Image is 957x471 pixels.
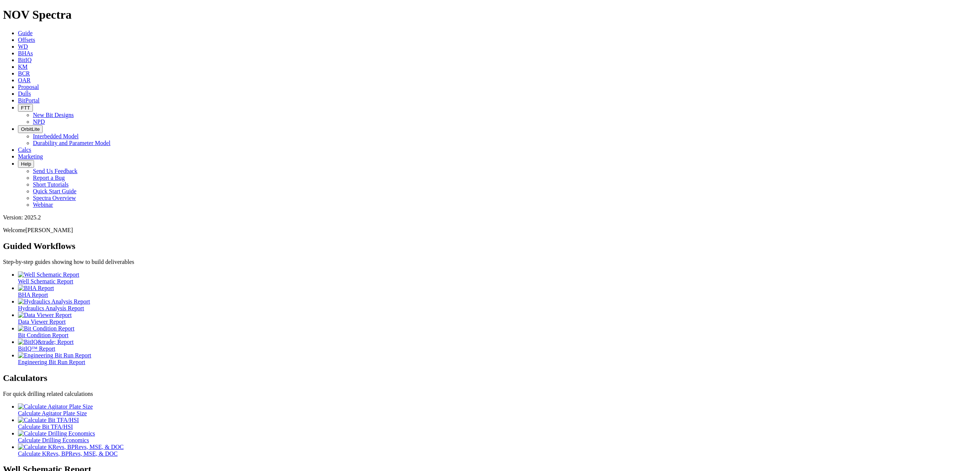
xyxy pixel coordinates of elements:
p: Welcome [3,227,954,234]
span: Engineering Bit Run Report [18,359,85,365]
span: BHA Report [18,292,48,298]
div: Version: 2025.2 [3,214,954,221]
img: BHA Report [18,285,54,292]
a: Calculate KRevs, BPRevs, MSE, & DOC Calculate KRevs, BPRevs, MSE, & DOC [18,444,954,457]
a: OAR [18,77,31,83]
img: Well Schematic Report [18,271,79,278]
a: WD [18,43,28,50]
span: Hydraulics Analysis Report [18,305,84,311]
a: Interbedded Model [33,133,79,139]
img: Calculate Drilling Economics [18,430,95,437]
a: BitIQ [18,57,31,63]
span: OrbitLite [21,126,40,132]
a: Webinar [33,201,53,208]
p: Step-by-step guides showing how to build deliverables [3,259,954,265]
a: New Bit Designs [33,112,74,118]
a: Engineering Bit Run Report Engineering Bit Run Report [18,352,954,365]
a: BitPortal [18,97,40,104]
span: FTT [21,105,30,111]
a: BHAs [18,50,33,56]
a: KM [18,64,28,70]
a: Quick Start Guide [33,188,76,194]
img: Hydraulics Analysis Report [18,298,90,305]
a: Well Schematic Report Well Schematic Report [18,271,954,284]
img: Calculate Agitator Plate Size [18,403,93,410]
span: Data Viewer Report [18,318,66,325]
span: BitIQ™ Report [18,345,55,352]
h1: NOV Spectra [3,8,954,22]
a: Proposal [18,84,39,90]
span: Well Schematic Report [18,278,73,284]
a: Send Us Feedback [33,168,77,174]
h2: Calculators [3,373,954,383]
button: FTT [18,104,33,112]
button: Help [18,160,34,168]
span: Help [21,161,31,167]
img: Calculate KRevs, BPRevs, MSE, & DOC [18,444,124,450]
img: Data Viewer Report [18,312,72,318]
span: Bit Condition Report [18,332,68,338]
a: Spectra Overview [33,195,76,201]
img: Calculate Bit TFA/HSI [18,417,79,424]
a: Calcs [18,147,31,153]
a: Marketing [18,153,43,160]
img: Engineering Bit Run Report [18,352,91,359]
a: Durability and Parameter Model [33,140,111,146]
a: BHA Report BHA Report [18,285,954,298]
a: Report a Bug [33,175,65,181]
a: Calculate Drilling Economics Calculate Drilling Economics [18,430,954,443]
a: Guide [18,30,33,36]
a: Dulls [18,90,31,97]
a: Data Viewer Report Data Viewer Report [18,312,954,325]
a: Short Tutorials [33,181,69,188]
p: For quick drilling related calculations [3,391,954,397]
button: OrbitLite [18,125,43,133]
a: BitIQ&trade; Report BitIQ™ Report [18,339,954,352]
h2: Guided Workflows [3,241,954,251]
a: Bit Condition Report Bit Condition Report [18,325,954,338]
a: Calculate Agitator Plate Size Calculate Agitator Plate Size [18,403,954,416]
img: BitIQ&trade; Report [18,339,74,345]
img: Bit Condition Report [18,325,74,332]
a: Hydraulics Analysis Report Hydraulics Analysis Report [18,298,954,311]
a: NPD [33,118,45,125]
a: Calculate Bit TFA/HSI Calculate Bit TFA/HSI [18,417,954,430]
a: BCR [18,70,30,77]
span: [PERSON_NAME] [25,227,73,233]
a: Offsets [18,37,35,43]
